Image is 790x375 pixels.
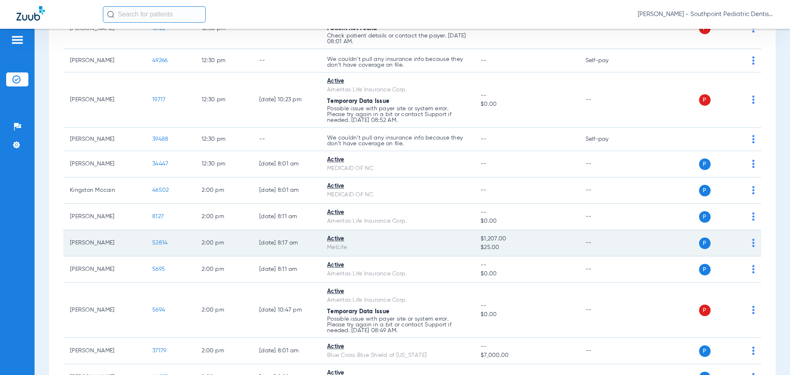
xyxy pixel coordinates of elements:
div: Active [327,77,467,86]
span: 34447 [152,161,168,167]
td: Self-pay [579,49,634,72]
div: Active [327,208,467,217]
td: [PERSON_NAME] [63,49,146,72]
td: [DATE] 8:01 AM [253,151,321,177]
span: Patient Not Found [327,26,377,31]
div: Active [327,235,467,243]
td: [PERSON_NAME] [63,204,146,230]
td: -- [579,151,634,177]
div: Ameritas Life Insurance Corp. [327,296,467,305]
iframe: Chat Widget [749,335,790,375]
span: 5694 [152,307,165,313]
img: hamburger-icon [11,35,24,45]
span: -- [481,136,487,142]
span: 5695 [152,266,165,272]
div: Active [327,156,467,164]
p: Possible issue with payer site or system error. Please try again in a bit or contact Support if n... [327,316,467,333]
span: 19717 [152,97,165,102]
td: -- [579,177,634,204]
span: -- [481,161,487,167]
td: [PERSON_NAME] [63,256,146,283]
span: -- [481,58,487,63]
span: 37179 [152,348,166,354]
span: Temporary Data Issue [327,309,389,314]
span: 39488 [152,136,168,142]
span: -- [481,342,572,351]
span: P [699,264,711,275]
td: -- [253,49,321,72]
span: $0.00 [481,270,572,278]
td: 2:00 PM [195,230,253,256]
td: 2:00 PM [195,283,253,338]
td: [PERSON_NAME] [63,151,146,177]
span: P [699,185,711,196]
td: -- [253,128,321,151]
img: group-dot-blue.svg [752,56,755,65]
td: 2:00 PM [195,204,253,230]
td: -- [579,283,634,338]
p: We couldn’t pull any insurance info because they don’t have coverage on file. [327,56,467,68]
td: 12:30 PM [195,49,253,72]
td: 12:30 PM [195,151,253,177]
div: Ameritas Life Insurance Corp. [327,217,467,226]
span: -- [481,302,572,310]
td: [PERSON_NAME] [63,230,146,256]
div: Active [327,342,467,351]
td: [DATE] 10:23 PM [253,72,321,128]
td: [DATE] 10:47 PM [253,283,321,338]
span: -- [481,261,572,270]
img: group-dot-blue.svg [752,212,755,221]
div: MetLife [327,243,467,252]
td: [PERSON_NAME] [63,72,146,128]
td: [DATE] 8:01 AM [253,338,321,364]
td: 2:00 PM [195,338,253,364]
img: group-dot-blue.svg [752,186,755,194]
div: Active [327,287,467,296]
span: P [699,94,711,106]
span: 16122 [152,26,165,31]
span: P [699,345,711,357]
span: $1,207.00 [481,235,572,243]
td: [PERSON_NAME] [63,283,146,338]
span: Temporary Data Issue [327,98,389,104]
td: 12:30 PM [195,72,253,128]
input: Search for patients [103,6,206,23]
span: $0.00 [481,310,572,319]
span: 49266 [152,58,167,63]
span: 46502 [152,187,169,193]
td: [DATE] 8:17 AM [253,230,321,256]
div: MEDICAID OF NC [327,191,467,199]
span: 8127 [152,214,164,219]
span: $25.00 [481,243,572,252]
p: Possible issue with payer site or system error. Please try again in a bit or contact Support if n... [327,106,467,123]
img: group-dot-blue.svg [752,95,755,104]
div: Ameritas Life Insurance Corp. [327,270,467,278]
span: P [699,305,711,316]
img: group-dot-blue.svg [752,306,755,314]
div: Ameritas Life Insurance Corp. [327,86,467,94]
span: P [699,158,711,170]
img: group-dot-blue.svg [752,135,755,143]
td: 12:30 PM [195,128,253,151]
div: MEDICAID OF NC [327,164,467,173]
span: -- [481,91,572,100]
td: -- [579,204,634,230]
img: group-dot-blue.svg [752,160,755,168]
span: P [699,211,711,223]
div: Blue Cross Blue Shield of [US_STATE] [327,351,467,360]
img: Zuub Logo [16,6,45,21]
p: We couldn’t pull any insurance info because they don’t have coverage on file. [327,135,467,147]
p: Check patient details or contact the payer. [DATE] 08:01 AM. [327,33,467,44]
span: $0.00 [481,217,572,226]
td: [PERSON_NAME] [63,338,146,364]
span: -- [481,208,572,217]
span: $7,000.00 [481,351,572,360]
img: group-dot-blue.svg [752,265,755,273]
td: 2:00 PM [195,256,253,283]
div: Active [327,182,467,191]
span: [PERSON_NAME] - Southpoint Pediatric Dentistry [638,10,774,19]
span: $0.00 [481,100,572,109]
td: Self-pay [579,128,634,151]
div: Active [327,261,467,270]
